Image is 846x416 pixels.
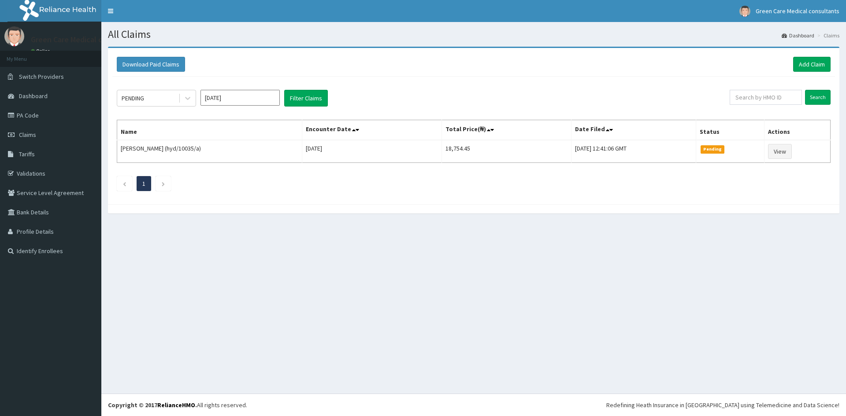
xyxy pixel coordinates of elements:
[739,6,750,17] img: User Image
[606,401,839,409] div: Redefining Heath Insurance in [GEOGRAPHIC_DATA] using Telemedicine and Data Science!
[31,36,140,44] p: Green Care Medical consultants
[302,140,442,163] td: [DATE]
[805,90,831,105] input: Search
[442,120,571,140] th: Total Price(₦)
[793,57,831,72] a: Add Claim
[122,180,126,188] a: Previous page
[284,90,328,107] button: Filter Claims
[122,94,144,103] div: PENDING
[19,92,48,100] span: Dashboard
[571,120,696,140] th: Date Filed
[768,144,792,159] a: View
[19,131,36,139] span: Claims
[31,48,52,54] a: Online
[730,90,802,105] input: Search by HMO ID
[756,7,839,15] span: Green Care Medical consultants
[782,32,814,39] a: Dashboard
[442,140,571,163] td: 18,754.45
[701,145,725,153] span: Pending
[19,73,64,81] span: Switch Providers
[108,29,839,40] h1: All Claims
[117,57,185,72] button: Download Paid Claims
[142,180,145,188] a: Page 1 is your current page
[157,401,195,409] a: RelianceHMO
[19,150,35,158] span: Tariffs
[764,120,831,140] th: Actions
[4,26,24,46] img: User Image
[117,140,302,163] td: [PERSON_NAME] (hyd/10035/a)
[108,401,197,409] strong: Copyright © 2017 .
[101,394,846,416] footer: All rights reserved.
[571,140,696,163] td: [DATE] 12:41:06 GMT
[302,120,442,140] th: Encounter Date
[696,120,764,140] th: Status
[815,32,839,39] li: Claims
[200,90,280,106] input: Select Month and Year
[161,180,165,188] a: Next page
[117,120,302,140] th: Name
